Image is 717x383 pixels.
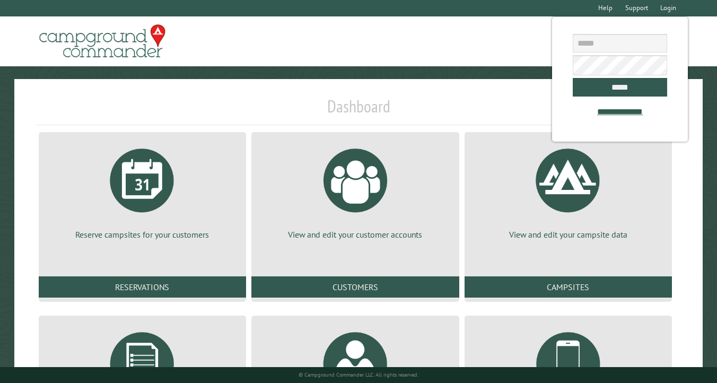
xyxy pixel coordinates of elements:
[264,229,447,240] p: View and edit your customer accounts
[36,96,681,125] h1: Dashboard
[251,276,459,298] a: Customers
[51,229,234,240] p: Reserve campsites for your customers
[465,276,672,298] a: Campsites
[477,229,660,240] p: View and edit your campsite data
[51,141,234,240] a: Reserve campsites for your customers
[39,276,247,298] a: Reservations
[36,21,169,62] img: Campground Commander
[299,371,418,378] small: © Campground Commander LLC. All rights reserved.
[264,141,447,240] a: View and edit your customer accounts
[477,141,660,240] a: View and edit your campsite data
